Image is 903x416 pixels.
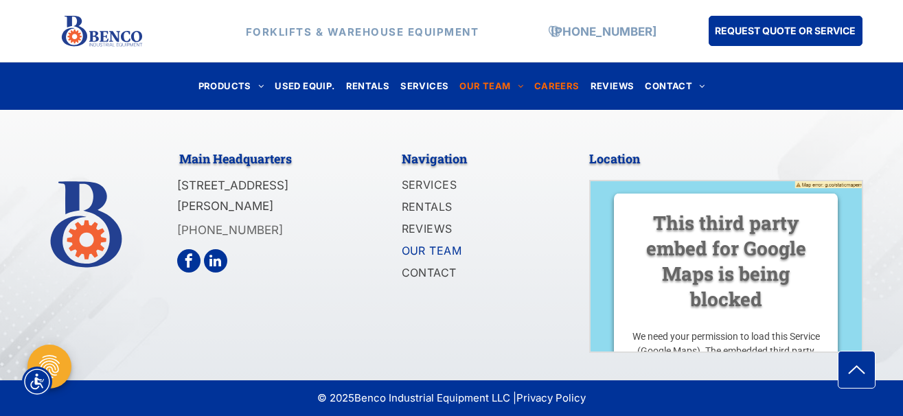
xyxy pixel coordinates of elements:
a: Privacy Policy [516,391,586,404]
a: linkedin [204,249,227,273]
a: CONTACT [639,77,710,95]
a: SERVICES [402,175,550,197]
h3: This third party embed for Google Maps is being blocked [630,209,821,311]
span: Benco Industrial Equipment LLC | [354,391,586,404]
span: Main Headquarters [179,150,292,167]
a: RENTALS [402,197,550,219]
span: Location [589,150,640,167]
div: Accessibility Menu [22,367,52,397]
a: PRODUCTS [193,77,270,95]
span: © 2025 [317,391,354,406]
a: OUR TEAM [454,77,529,95]
span: REQUEST QUOTE OR SERVICE [715,18,856,43]
span: Navigation [402,150,467,167]
a: SERVICES [395,77,454,95]
a: CONTACT [402,263,550,285]
a: facebook [177,249,201,273]
a: [PHONE_NUMBER] [551,24,656,38]
a: REQUEST QUOTE OR SERVICE [709,16,862,46]
strong: FORKLIFTS & WAREHOUSE EQUIPMENT [246,25,479,38]
span: CAREERS [534,77,580,95]
a: RENTALS [341,77,396,95]
a: REVIEWS [585,77,640,95]
a: CAREERS [529,77,585,95]
img: Google maps preview image [591,181,862,401]
a: [PHONE_NUMBER] [177,223,283,237]
a: USED EQUIP. [269,77,340,95]
a: OUR TEAM [402,241,550,263]
p: We need your permission to load this Service (Google Maps). The embedded third party Service is n... [630,329,821,401]
span: [STREET_ADDRESS][PERSON_NAME] [177,178,288,213]
a: REVIEWS [402,219,550,241]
